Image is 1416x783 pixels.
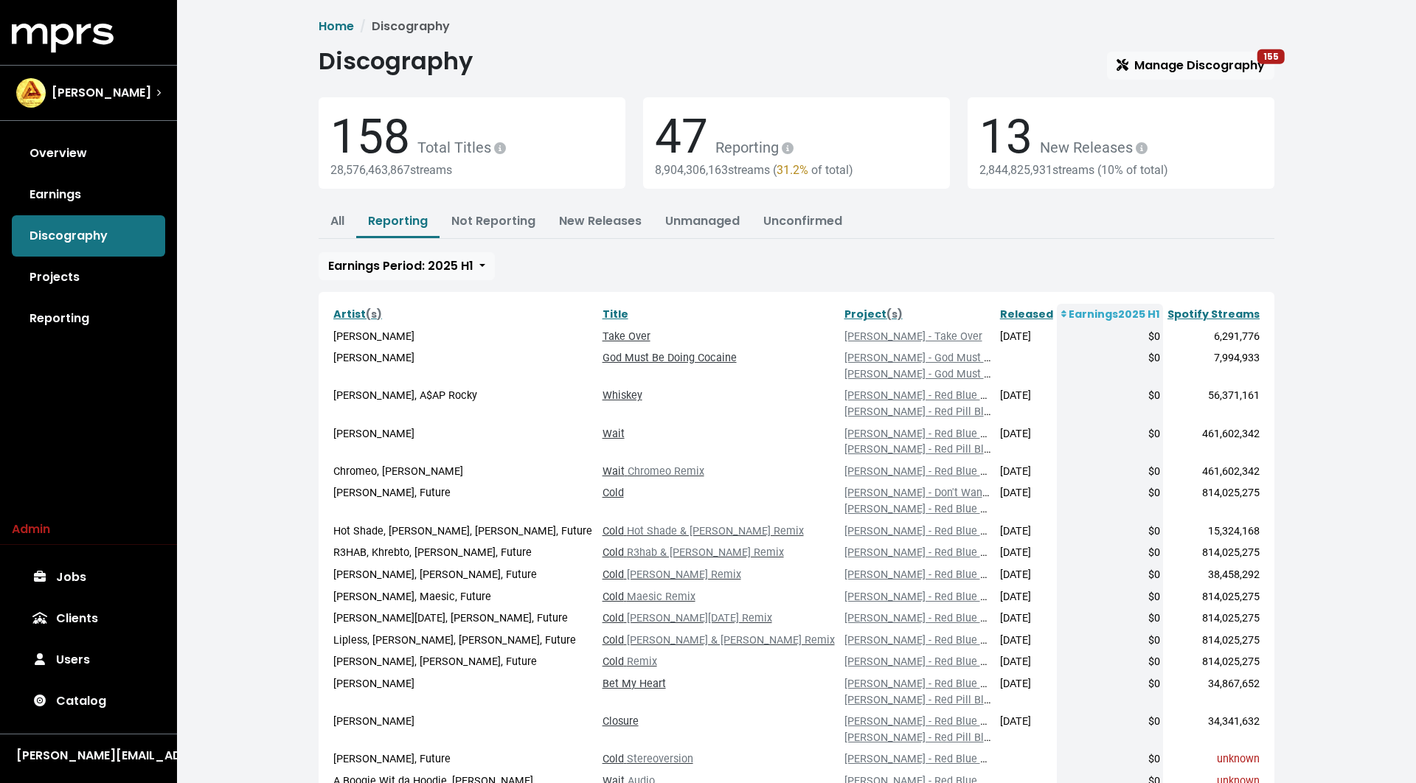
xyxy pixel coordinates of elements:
[319,18,354,35] a: Home
[997,711,1057,748] td: [DATE]
[1060,426,1160,442] div: $0
[1060,523,1160,540] div: $0
[330,423,600,461] td: [PERSON_NAME]
[330,109,410,164] span: 158
[12,298,165,339] a: Reporting
[997,542,1057,564] td: [DATE]
[603,330,650,343] a: Take Over
[330,608,600,630] td: [PERSON_NAME][DATE], [PERSON_NAME], Future
[603,465,704,478] a: Wait Chromeo Remix
[1107,52,1274,80] a: Manage Discography155
[603,634,835,647] a: Cold [PERSON_NAME] & [PERSON_NAME] Remix
[624,546,784,559] span: R3hab & [PERSON_NAME] Remix
[844,368,1069,380] a: [PERSON_NAME] - God Must Be Doing Cocaine
[330,564,600,586] td: [PERSON_NAME], [PERSON_NAME], Future
[625,465,704,478] span: Chromeo Remix
[997,608,1057,630] td: [DATE]
[12,598,165,639] a: Clients
[330,630,600,652] td: Lipless, [PERSON_NAME], [PERSON_NAME], Future
[330,521,600,543] td: Hot Shade, [PERSON_NAME], [PERSON_NAME], Future
[330,385,600,422] td: [PERSON_NAME], A$AP Rocky
[12,174,165,215] a: Earnings
[451,212,535,229] a: Not Reporting
[16,747,161,765] div: [PERSON_NAME][EMAIL_ADDRESS][DOMAIN_NAME]
[603,655,657,668] a: Cold Remix
[330,163,614,177] div: 28,576,463,867 streams
[624,753,693,765] span: Stereoversion
[603,591,695,603] a: Cold Maesic Remix
[330,586,600,608] td: [PERSON_NAME], Maesic, Future
[1060,567,1160,583] div: $0
[330,482,600,520] td: [PERSON_NAME], Future
[354,18,450,35] li: Discography
[1163,521,1263,543] td: 15,324,168
[1163,586,1263,608] td: 814,025,275
[12,746,165,765] button: [PERSON_NAME][EMAIL_ADDRESS][DOMAIN_NAME]
[328,257,473,274] span: Earnings Period: 2025 H1
[997,423,1057,461] td: [DATE]
[624,591,695,603] span: Maesic Remix
[330,542,600,564] td: R3HAB, Khrebto, [PERSON_NAME], Future
[624,655,657,668] span: Remix
[1163,423,1263,461] td: 461,602,342
[1117,57,1265,74] span: Manage Discography
[319,252,495,280] button: Earnings Period: 2025 H1
[330,748,600,770] td: [PERSON_NAME], Future
[330,711,600,748] td: [PERSON_NAME]
[1217,753,1260,765] span: unknown
[844,525,1024,537] a: [PERSON_NAME] - Red Blue Pills (LP)
[1163,326,1263,348] td: 6,291,776
[603,487,624,499] a: Cold
[603,612,772,624] a: Cold [PERSON_NAME][DATE] Remix
[655,109,708,164] span: 47
[366,307,382,321] span: (s)
[1163,542,1263,564] td: 814,025,275
[624,568,741,581] span: [PERSON_NAME] Remix
[1060,714,1160,730] div: $0
[844,655,1024,668] a: [PERSON_NAME] - Red Blue Pills (LP)
[12,257,165,298] a: Projects
[997,586,1057,608] td: [DATE]
[886,307,903,321] span: (s)
[330,326,600,348] td: [PERSON_NAME]
[1000,307,1053,321] a: Released
[12,557,165,598] a: Jobs
[1060,388,1160,404] div: $0
[603,753,693,765] a: Cold Stereoversion
[665,212,740,229] a: Unmanaged
[1032,139,1150,156] span: New Releases
[368,212,428,229] a: Reporting
[997,385,1057,422] td: [DATE]
[624,525,804,537] span: Hot Shade & [PERSON_NAME] Remix
[603,428,625,440] a: Wait
[1163,482,1263,520] td: 814,025,275
[1060,751,1160,768] div: $0
[330,347,600,385] td: [PERSON_NAME]
[333,307,382,321] a: Artist(s)
[844,678,1024,690] a: [PERSON_NAME] - Red Blue Pills (LP)
[1257,49,1285,64] span: 155
[844,428,1024,440] a: [PERSON_NAME] - Red Blue Pills (LP)
[997,651,1057,673] td: [DATE]
[997,461,1057,483] td: [DATE]
[1060,329,1160,345] div: $0
[844,352,1069,364] a: [PERSON_NAME] - God Must Be Doing Cocaine
[1163,564,1263,586] td: 38,458,292
[997,564,1057,586] td: [DATE]
[979,109,1032,164] span: 13
[1163,711,1263,748] td: 34,341,632
[1060,350,1160,366] div: $0
[16,78,46,108] img: The selected account / producer
[603,715,639,728] a: Closure
[844,753,1024,765] a: [PERSON_NAME] - Red Blue Pills (LP)
[844,694,1024,706] a: [PERSON_NAME] - Red Pill Blues (LP)
[1060,545,1160,561] div: $0
[52,84,151,102] span: [PERSON_NAME]
[1060,589,1160,605] div: $0
[1060,464,1160,480] div: $0
[997,521,1057,543] td: [DATE]
[1163,461,1263,483] td: 461,602,342
[844,487,1058,499] a: [PERSON_NAME] - Don't Wanna Know & Cold
[997,630,1057,652] td: [DATE]
[844,307,903,321] a: Project(s)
